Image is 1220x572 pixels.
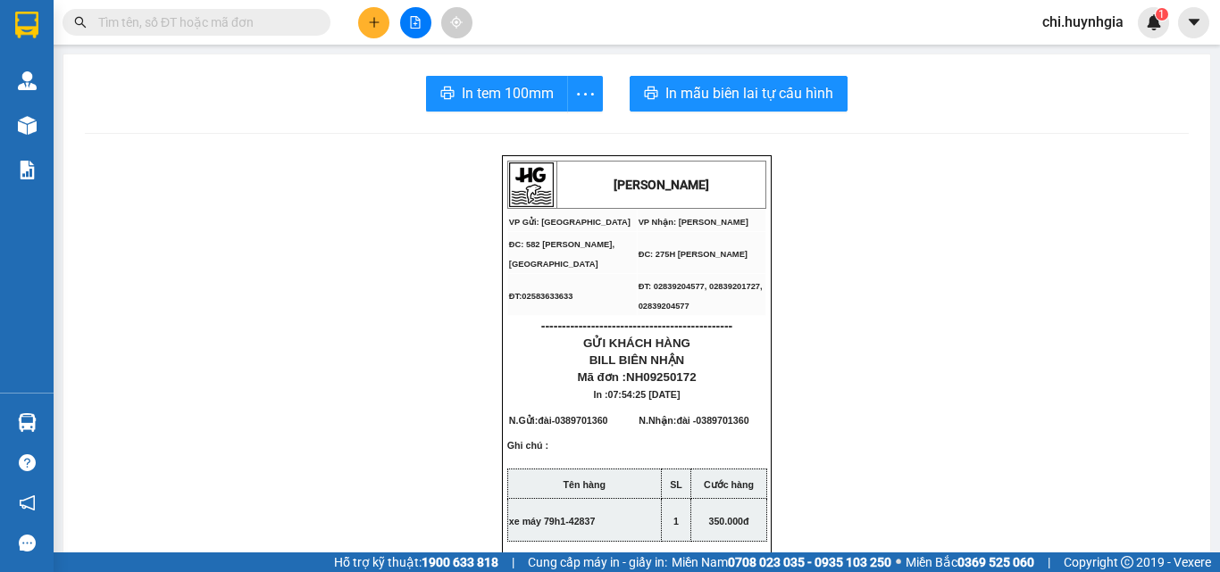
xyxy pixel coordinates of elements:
[728,555,891,569] strong: 0708 023 035 - 0935 103 250
[507,440,548,465] span: Ghi chú :
[400,7,431,38] button: file-add
[541,319,732,333] span: ----------------------------------------------
[509,218,631,227] span: VP Gửi: [GEOGRAPHIC_DATA]
[644,86,658,103] span: printer
[18,161,37,179] img: solution-icon
[630,76,848,112] button: printerIn mẫu biên lai tự cấu hình
[538,415,551,426] span: đài
[74,16,87,29] span: search
[670,479,682,490] strong: SL
[19,454,36,471] span: question-circle
[1028,11,1138,33] span: chi.huynhgia
[512,552,514,572] span: |
[1156,8,1168,21] sup: 1
[509,292,573,301] span: ĐT:02583633633
[676,415,748,426] span: đài -
[440,86,455,103] span: printer
[368,16,380,29] span: plus
[528,552,667,572] span: Cung cấp máy in - giấy in:
[509,516,596,526] span: xe máy 79h1-42837
[589,353,685,367] span: BILL BIÊN NHẬN
[608,389,681,400] span: 07:54:25 [DATE]
[509,415,608,426] span: N.Gửi:
[665,82,833,104] span: In mẫu biên lai tự cấu hình
[334,552,498,572] span: Hỗ trợ kỹ thuật:
[509,162,554,207] img: logo
[19,535,36,551] span: message
[568,83,602,105] span: more
[18,71,37,90] img: warehouse-icon
[957,555,1034,569] strong: 0369 525 060
[594,389,681,400] span: In :
[426,76,568,112] button: printerIn tem 100mm
[422,555,498,569] strong: 1900 633 818
[709,516,749,526] span: 350.000đ
[1186,14,1202,30] span: caret-down
[15,12,38,38] img: logo-vxr
[555,415,607,426] span: 0389701360
[1158,8,1165,21] span: 1
[18,413,37,432] img: warehouse-icon
[358,7,389,38] button: plus
[441,7,472,38] button: aim
[1048,552,1050,572] span: |
[18,116,37,135] img: warehouse-icon
[626,370,697,384] span: NH09250172
[614,178,709,192] strong: [PERSON_NAME]
[672,552,891,572] span: Miền Nam
[639,250,748,259] span: ĐC: 275H [PERSON_NAME]
[577,370,696,384] span: Mã đơn :
[462,82,554,104] span: In tem 100mm
[583,336,690,350] span: GỬI KHÁCH HÀNG
[896,559,901,566] span: ⚪️
[704,479,754,490] strong: Cước hàng
[673,516,679,526] span: 1
[906,552,1034,572] span: Miền Bắc
[564,479,606,490] strong: Tên hàng
[450,16,463,29] span: aim
[552,415,608,426] span: -
[409,16,422,29] span: file-add
[639,218,748,227] span: VP Nhận: [PERSON_NAME]
[696,415,748,426] span: 0389701360
[567,76,603,112] button: more
[509,240,614,269] span: ĐC: 582 [PERSON_NAME], [GEOGRAPHIC_DATA]
[1146,14,1162,30] img: icon-new-feature
[639,415,748,426] span: N.Nhận:
[639,282,763,311] span: ĐT: 02839204577, 02839201727, 02839204577
[19,494,36,511] span: notification
[98,12,309,32] input: Tìm tên, số ĐT hoặc mã đơn
[1121,556,1133,568] span: copyright
[1178,7,1209,38] button: caret-down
